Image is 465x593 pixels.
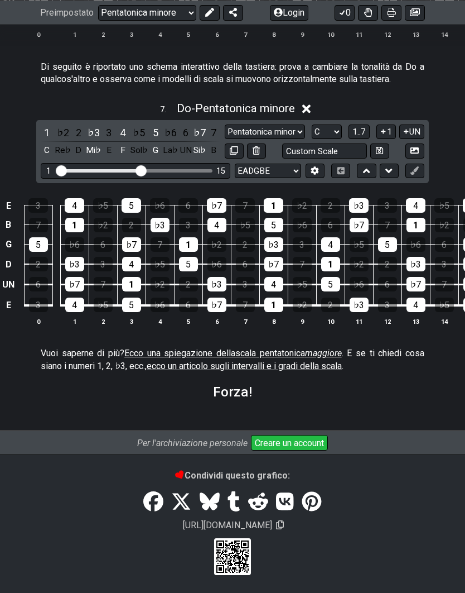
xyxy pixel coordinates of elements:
font: ♭2 [98,220,108,231]
font: ♭5 [98,200,108,211]
div: commuta il grado della scala [103,125,115,140]
font: ♭6 [410,240,421,250]
div: commuta il grado della scala [180,125,192,140]
font: 4 [271,279,276,290]
font: 7 [385,220,390,231]
div: commuta il grado della scala [72,125,85,140]
font: ecco un articolo sugli intervalli e i gradi della scala [147,361,342,371]
font: 1 [129,279,134,290]
font: C [44,145,50,155]
font: 1 [46,166,51,176]
font: 5 [129,200,134,211]
font: ♭3 [69,259,80,270]
font: 1 [413,220,418,231]
font: 1 [44,127,50,138]
font: D [75,145,81,155]
div: classe di tono alternato [163,143,178,158]
font: ♭5 [240,220,250,231]
font: 6 [442,240,447,250]
font: 3 [385,300,390,310]
span: Copia l'URL negli appunti [276,520,284,530]
font: ♭7 [211,200,222,211]
font: 12 [384,318,391,325]
font: 3 [130,31,133,39]
a: Tumblr [224,486,244,518]
font: 3 [106,127,112,138]
font: 5 [153,127,158,138]
font: 2 [243,240,248,250]
font: E [106,145,112,155]
button: Condividi preimpostato [223,4,243,20]
font: 0 [37,31,40,39]
font: 2 [328,300,333,310]
div: classe di tono alternato [86,143,101,158]
font: 2 [36,259,41,270]
div: Gamma di tasti visibile [41,163,230,178]
font: 4 [158,318,162,325]
font: F [120,145,125,155]
font: 6 [183,127,188,138]
div: commuta il grado della scala [117,125,129,140]
font: 11 [356,31,362,39]
font: ♭3 [268,240,279,250]
font: Vuoi saperne di più? [41,348,124,358]
font: ♭6 [69,240,80,250]
font: 4 [72,200,77,211]
font: ♭2 [297,300,307,310]
select: Tonico/Radice [312,125,342,140]
font: Sol♭ [130,145,148,155]
font: 6 [100,240,105,250]
font: 6 [186,300,191,310]
font: . E se ti chiedi cosa siano i numeri 1, 2, ♭3, ecc., [41,348,424,371]
button: Crea immagine [405,144,424,159]
font: Preimpostato [40,7,94,18]
font: ♭5 [297,279,307,290]
font: ♭6 [154,200,165,211]
font: 1 [73,318,76,325]
div: commuta il grado della scala [86,125,101,140]
font: ♭7 [353,220,364,231]
font: ♭7 [69,279,80,290]
font: ♭6 [353,279,364,290]
font: 7 [243,300,248,310]
font: D [6,259,12,270]
button: Copia [225,144,244,159]
font: G [6,240,12,250]
font: 1..7 [352,127,366,137]
font: ♭6 [164,127,177,138]
font: ♭3 [353,200,364,211]
font: 4 [328,240,333,250]
font: . [164,105,166,114]
font: maggiore [305,348,342,358]
font: 4 [72,300,77,310]
font: 3 [36,300,41,310]
font: 3 [442,259,447,270]
font: 1 [328,259,333,270]
font: 4 [413,200,418,211]
font: Creare un account [255,438,324,448]
font: Di seguito è riportato uno schema interattivo della tastiera: prova a cambiare la tonalità da Do ... [41,61,424,84]
button: Creare un account [251,435,328,451]
button: Per prima cosa fai clic su Modifica preimpostato per abilitare la modifica del marcatore [405,164,424,179]
font: Mi♭ [86,145,101,155]
div: classe di tono alternato [207,143,220,158]
button: Attiva/disattiva la visualizzazione orizzontale degli accordi [331,164,350,179]
font: 6 [186,200,191,211]
font: 2 [76,127,81,138]
font: UN [2,279,14,290]
font: 13 [413,31,419,39]
font: 1 [271,300,276,310]
font: ♭7 [410,279,421,290]
button: Login [270,4,308,20]
a: Condividi su Facebook [139,486,167,518]
font: 7 [211,127,216,138]
div: commuta il grado della scala [41,125,54,140]
font: 2 [385,259,390,270]
a: Cielo azzurro [195,486,223,518]
button: Spostarsi verso l'alto [357,164,376,179]
font: 7 [36,220,41,231]
font: ♭7 [193,127,206,138]
font: 5 [271,220,276,231]
font: 6 [215,31,219,39]
button: 1 [376,125,395,140]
